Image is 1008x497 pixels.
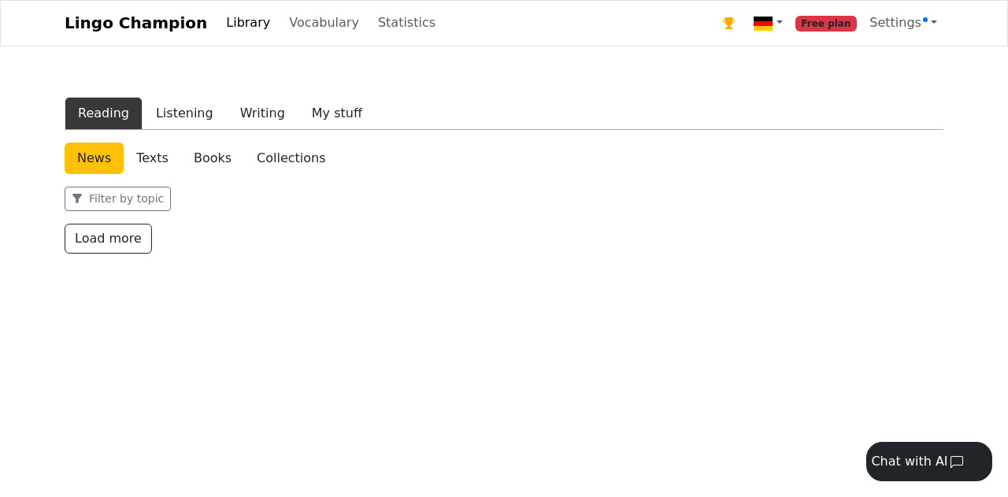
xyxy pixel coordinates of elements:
a: Collections [244,143,338,174]
span: Settings [869,15,928,30]
button: Listening [143,97,227,130]
button: Filter by topic [65,187,171,211]
button: My stuff [298,97,376,130]
a: Settings [863,7,943,39]
span: Free plan [795,16,858,32]
a: News [65,143,124,174]
button: Writing [227,97,298,130]
a: Free plan [789,7,864,39]
img: de.svg [754,14,773,33]
a: Texts [124,143,181,174]
a: Lingo Champion [65,7,207,39]
a: Vocabulary [283,7,365,39]
a: Books [181,143,244,174]
button: Load more [65,224,152,254]
button: Chat with AI [866,442,992,481]
a: Statistics [372,7,442,39]
button: Reading [65,97,143,130]
div: Chat with AI [871,452,947,471]
a: Library [220,7,276,39]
